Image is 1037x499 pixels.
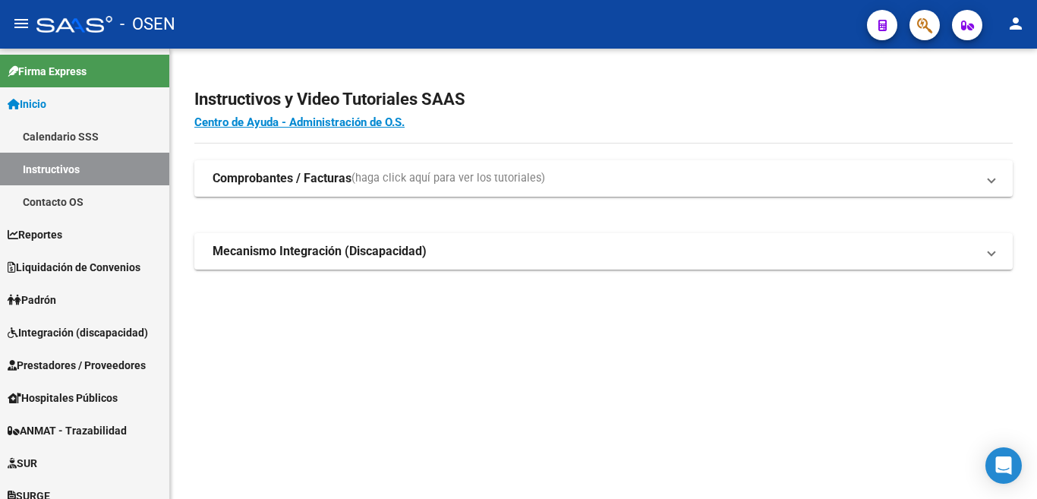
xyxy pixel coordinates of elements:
[8,259,140,276] span: Liquidación de Convenios
[8,455,37,472] span: SUR
[8,96,46,112] span: Inicio
[12,14,30,33] mat-icon: menu
[8,63,87,80] span: Firma Express
[194,233,1013,270] mat-expansion-panel-header: Mecanismo Integración (Discapacidad)
[8,357,146,374] span: Prestadores / Proveedores
[985,447,1022,484] div: Open Intercom Messenger
[194,115,405,129] a: Centro de Ayuda - Administración de O.S.
[8,226,62,243] span: Reportes
[8,292,56,308] span: Padrón
[1007,14,1025,33] mat-icon: person
[213,243,427,260] strong: Mecanismo Integración (Discapacidad)
[194,85,1013,114] h2: Instructivos y Video Tutoriales SAAS
[213,170,351,187] strong: Comprobantes / Facturas
[8,324,148,341] span: Integración (discapacidad)
[194,160,1013,197] mat-expansion-panel-header: Comprobantes / Facturas(haga click aquí para ver los tutoriales)
[120,8,175,41] span: - OSEN
[8,422,127,439] span: ANMAT - Trazabilidad
[8,390,118,406] span: Hospitales Públicos
[351,170,545,187] span: (haga click aquí para ver los tutoriales)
